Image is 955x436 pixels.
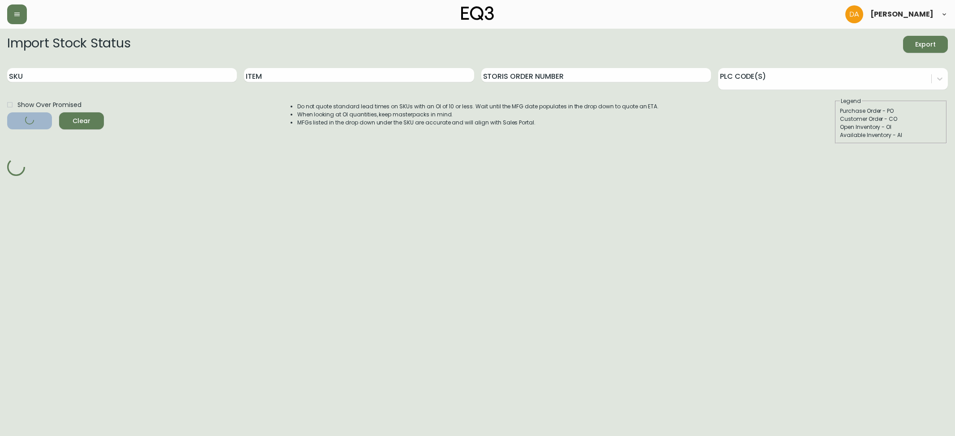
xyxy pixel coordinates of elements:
div: Purchase Order - PO [840,107,942,115]
button: Export [903,36,948,53]
h2: Import Stock Status [7,36,130,53]
img: dd1a7e8db21a0ac8adbf82b84ca05374 [845,5,863,23]
div: Open Inventory - OI [840,123,942,131]
span: Export [910,39,941,50]
div: Customer Order - CO [840,115,942,123]
span: Clear [66,115,97,127]
legend: Legend [840,97,862,105]
span: Show Over Promised [17,100,81,110]
img: logo [461,6,494,21]
div: Available Inventory - AI [840,131,942,139]
button: Clear [59,112,104,129]
li: Do not quote standard lead times on SKUs with an OI of 10 or less. Wait until the MFG date popula... [297,103,659,111]
span: [PERSON_NAME] [870,11,934,18]
li: When looking at OI quantities, keep masterpacks in mind. [297,111,659,119]
li: MFGs listed in the drop down under the SKU are accurate and will align with Sales Portal. [297,119,659,127]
